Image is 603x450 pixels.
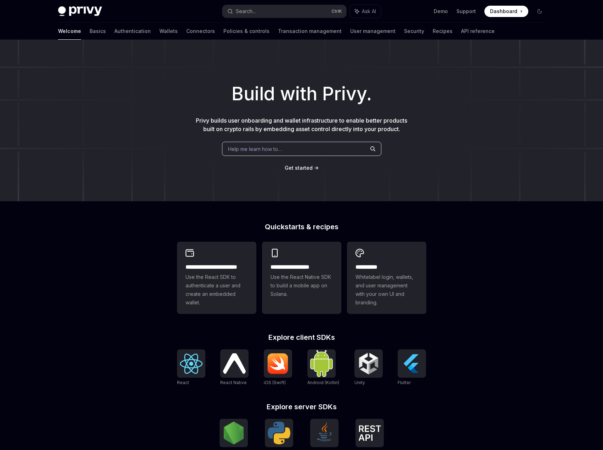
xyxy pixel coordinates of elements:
span: Dashboard [490,8,517,15]
span: React [177,380,189,385]
a: **** *****Whitelabel login, wallets, and user management with your own UI and branding. [347,242,426,314]
h2: Explore server SDKs [177,403,426,410]
img: Java [313,422,336,444]
a: Basics [90,23,106,40]
span: Ctrl K [331,9,342,14]
button: Search...CtrlK [222,5,346,18]
a: FlutterFlutter [398,349,426,386]
img: Android (Kotlin) [310,350,333,377]
span: Help me learn how to… [228,145,282,153]
a: **** **** **** ***Use the React Native SDK to build a mobile app on Solana. [262,242,341,314]
h1: Build with Privy. [11,80,592,108]
span: Whitelabel login, wallets, and user management with your own UI and branding. [355,273,418,307]
button: Toggle dark mode [534,6,545,17]
img: iOS (Swift) [267,353,289,374]
a: React NativeReact Native [220,349,249,386]
span: iOS (Swift) [264,380,286,385]
span: Android (Kotlin) [307,380,339,385]
a: Wallets [159,23,178,40]
a: Authentication [114,23,151,40]
a: Welcome [58,23,81,40]
a: ReactReact [177,349,205,386]
a: Dashboard [484,6,528,17]
img: React Native [223,353,246,373]
img: dark logo [58,6,102,16]
span: Privy builds user onboarding and wallet infrastructure to enable better products built on crypto ... [196,117,407,133]
a: Connectors [186,23,215,40]
span: React Native [220,380,247,385]
span: Get started [285,165,313,171]
a: Transaction management [278,23,342,40]
img: NodeJS [222,422,245,444]
h2: Quickstarts & recipes [177,223,426,230]
img: React [180,354,203,374]
a: User management [350,23,396,40]
a: iOS (Swift)iOS (Swift) [264,349,292,386]
a: API reference [461,23,495,40]
div: Search... [236,7,256,16]
a: Security [404,23,424,40]
a: UnityUnity [354,349,383,386]
span: Use the React Native SDK to build a mobile app on Solana. [271,273,333,298]
a: Get started [285,164,313,171]
button: Ask AI [350,5,381,18]
span: Unity [354,380,365,385]
span: Ask AI [362,8,376,15]
h2: Explore client SDKs [177,334,426,341]
img: Flutter [400,352,423,375]
img: REST API [358,425,381,441]
a: Policies & controls [223,23,269,40]
a: Support [456,8,476,15]
img: Python [268,422,290,444]
span: Use the React SDK to authenticate a user and create an embedded wallet. [186,273,248,307]
img: Unity [357,352,380,375]
a: Recipes [433,23,453,40]
a: Demo [434,8,448,15]
span: Flutter [398,380,411,385]
a: Android (Kotlin)Android (Kotlin) [307,349,339,386]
